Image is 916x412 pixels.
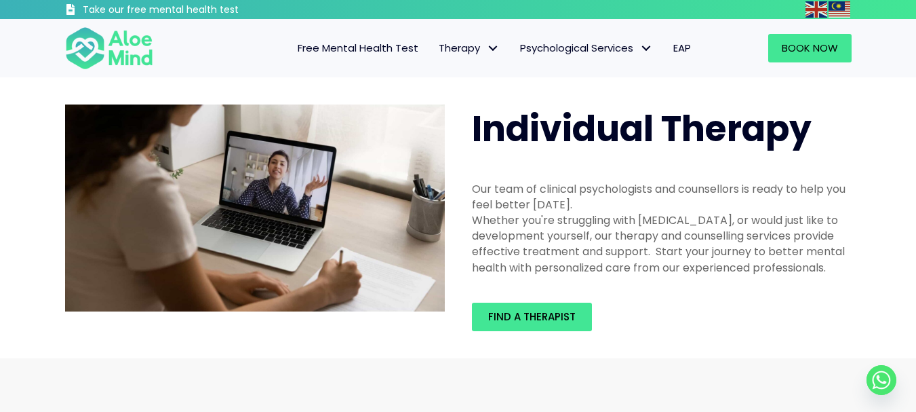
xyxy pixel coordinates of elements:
a: Whatsapp [867,365,896,395]
span: EAP [673,41,691,55]
h3: Take our free mental health test [83,3,311,17]
a: Psychological ServicesPsychological Services: submenu [510,34,663,62]
span: Find a therapist [488,310,576,324]
a: English [805,1,829,17]
a: Free Mental Health Test [287,34,429,62]
span: Psychological Services: submenu [637,39,656,58]
a: EAP [663,34,701,62]
a: Malay [829,1,852,17]
a: TherapyTherapy: submenu [429,34,510,62]
span: Therapy [439,41,500,55]
span: Free Mental Health Test [298,41,418,55]
a: Find a therapist [472,303,592,331]
span: Therapy: submenu [483,39,503,58]
img: ms [829,1,850,18]
nav: Menu [171,34,701,62]
a: Take our free mental health test [65,3,311,19]
a: Book Now [768,34,852,62]
span: Book Now [782,41,838,55]
img: en [805,1,827,18]
span: Individual Therapy [472,104,812,153]
div: Our team of clinical psychologists and counsellors is ready to help you feel better [DATE]. [472,181,852,212]
img: Aloe mind Logo [65,26,153,71]
div: Whether you're struggling with [MEDICAL_DATA], or would just like to development yourself, our th... [472,212,852,276]
img: Therapy online individual [65,105,445,312]
span: Psychological Services [520,41,653,55]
